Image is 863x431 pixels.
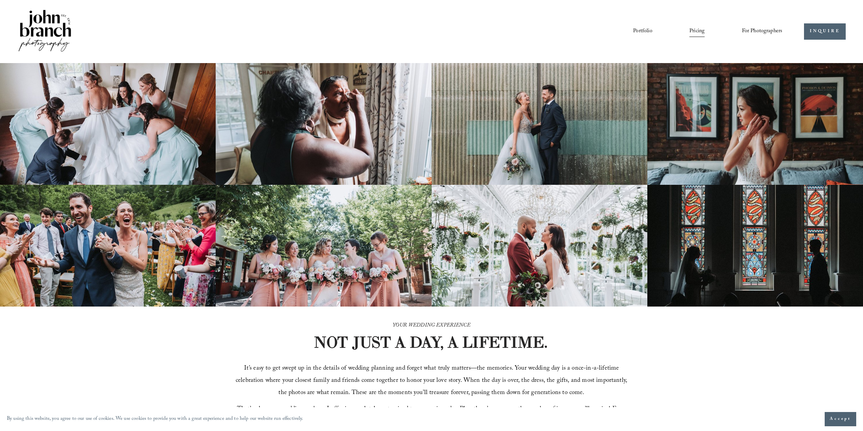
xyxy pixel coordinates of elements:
img: Silhouettes of a bride and groom facing each other in a church, with colorful stained glass windo... [647,185,863,307]
strong: NOT JUST A DAY, A LIFETIME. [314,332,548,352]
em: YOUR WEDDING EXPERIENCE [393,321,470,330]
img: Bride adjusting earring in front of framed posters on a brick wall. [647,63,863,185]
a: INQUIRE [804,23,846,40]
span: Accept [830,416,851,423]
img: Bride and groom standing in an elegant greenhouse with chandeliers and lush greenery. [432,185,647,307]
img: Woman applying makeup to another woman near a window with floral curtains and autumn flowers. [216,63,431,185]
a: Pricing [689,26,705,37]
span: It’s easy to get swept up in the details of wedding planning and forget what truly matters—the me... [236,364,629,398]
button: Accept [825,412,856,426]
span: For Photographers [742,26,783,37]
img: John Branch IV Photography [17,8,72,54]
p: By using this website, you agree to our use of cookies. We use cookies to provide you with a grea... [7,414,303,424]
a: Portfolio [633,26,652,37]
img: A bride and groom standing together, laughing, with the bride holding a bouquet in front of a cor... [432,63,647,185]
a: folder dropdown [742,26,783,37]
img: A bride and four bridesmaids in pink dresses, holding bouquets with pink and white flowers, smili... [216,185,431,307]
